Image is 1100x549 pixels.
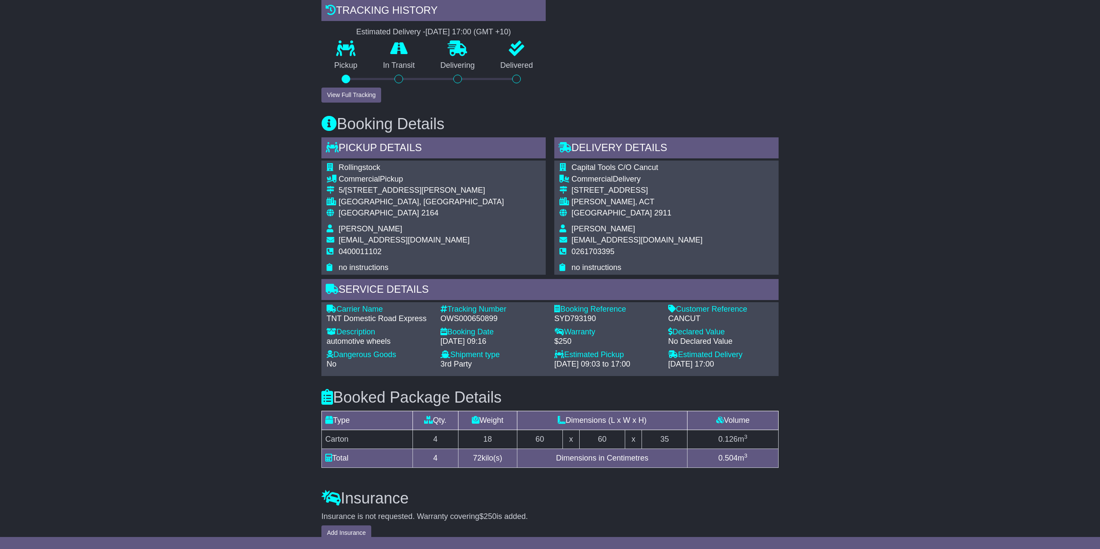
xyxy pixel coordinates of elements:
[571,263,621,272] span: no instructions
[554,328,660,337] div: Warranty
[668,350,773,360] div: Estimated Delivery
[327,328,432,337] div: Description
[458,411,517,430] td: Weight
[571,163,658,172] span: Capital Tools C/O Cancut
[687,449,779,468] td: m
[571,209,652,217] span: [GEOGRAPHIC_DATA]
[321,137,546,161] div: Pickup Details
[458,449,517,468] td: kilo(s)
[425,27,511,37] div: [DATE] 17:00 (GMT +10)
[321,27,546,37] div: Estimated Delivery -
[339,197,504,207] div: [GEOGRAPHIC_DATA], [GEOGRAPHIC_DATA]
[321,512,779,522] div: Insurance is not requested. Warranty covering is added.
[744,434,748,440] sup: 3
[322,430,413,449] td: Carton
[327,360,336,368] span: No
[554,337,660,346] div: $250
[488,61,546,70] p: Delivered
[668,314,773,324] div: CANCUT
[327,314,432,324] div: TNT Domestic Road Express
[571,247,614,256] span: 0261703395
[687,411,779,430] td: Volume
[473,454,482,462] span: 72
[687,430,779,449] td: m
[744,452,748,459] sup: 3
[412,430,458,449] td: 4
[571,186,703,195] div: [STREET_ADDRESS]
[339,163,380,172] span: Rollingstock
[571,224,635,233] span: [PERSON_NAME]
[480,512,497,521] span: $250
[321,115,779,133] h3: Booking Details
[339,247,382,256] span: 0400011102
[571,175,703,184] div: Delivery
[654,209,671,217] span: 2911
[517,411,687,430] td: Dimensions (L x W x H)
[554,360,660,369] div: [DATE] 09:03 to 17:00
[440,305,546,314] div: Tracking Number
[339,186,504,195] div: 5/[STREET_ADDRESS][PERSON_NAME]
[580,430,625,449] td: 60
[412,449,458,468] td: 4
[327,305,432,314] div: Carrier Name
[668,328,773,337] div: Declared Value
[571,236,703,244] span: [EMAIL_ADDRESS][DOMAIN_NAME]
[517,449,687,468] td: Dimensions in Centimetres
[554,314,660,324] div: SYD793190
[554,137,779,161] div: Delivery Details
[370,61,428,70] p: In Transit
[571,197,703,207] div: [PERSON_NAME], ACT
[440,328,546,337] div: Booking Date
[668,360,773,369] div: [DATE] 17:00
[322,411,413,430] td: Type
[339,175,380,183] span: Commercial
[321,279,779,302] div: Service Details
[339,263,388,272] span: no instructions
[339,175,504,184] div: Pickup
[458,430,517,449] td: 18
[571,175,613,183] span: Commercial
[668,337,773,346] div: No Declared Value
[321,389,779,406] h3: Booked Package Details
[718,435,738,443] span: 0.126
[642,430,687,449] td: 35
[625,430,642,449] td: x
[562,430,579,449] td: x
[321,88,381,103] button: View Full Tracking
[718,454,738,462] span: 0.504
[440,350,546,360] div: Shipment type
[554,305,660,314] div: Booking Reference
[517,430,562,449] td: 60
[327,350,432,360] div: Dangerous Goods
[412,411,458,430] td: Qty.
[339,224,402,233] span: [PERSON_NAME]
[440,360,472,368] span: 3rd Party
[321,61,370,70] p: Pickup
[322,449,413,468] td: Total
[554,350,660,360] div: Estimated Pickup
[440,314,546,324] div: OWS000650899
[339,209,419,217] span: [GEOGRAPHIC_DATA]
[428,61,488,70] p: Delivering
[440,337,546,346] div: [DATE] 09:16
[321,525,371,540] button: Add Insurance
[421,209,438,217] span: 2164
[668,305,773,314] div: Customer Reference
[339,236,470,244] span: [EMAIL_ADDRESS][DOMAIN_NAME]
[327,337,432,346] div: automotive wheels
[321,490,779,507] h3: Insurance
